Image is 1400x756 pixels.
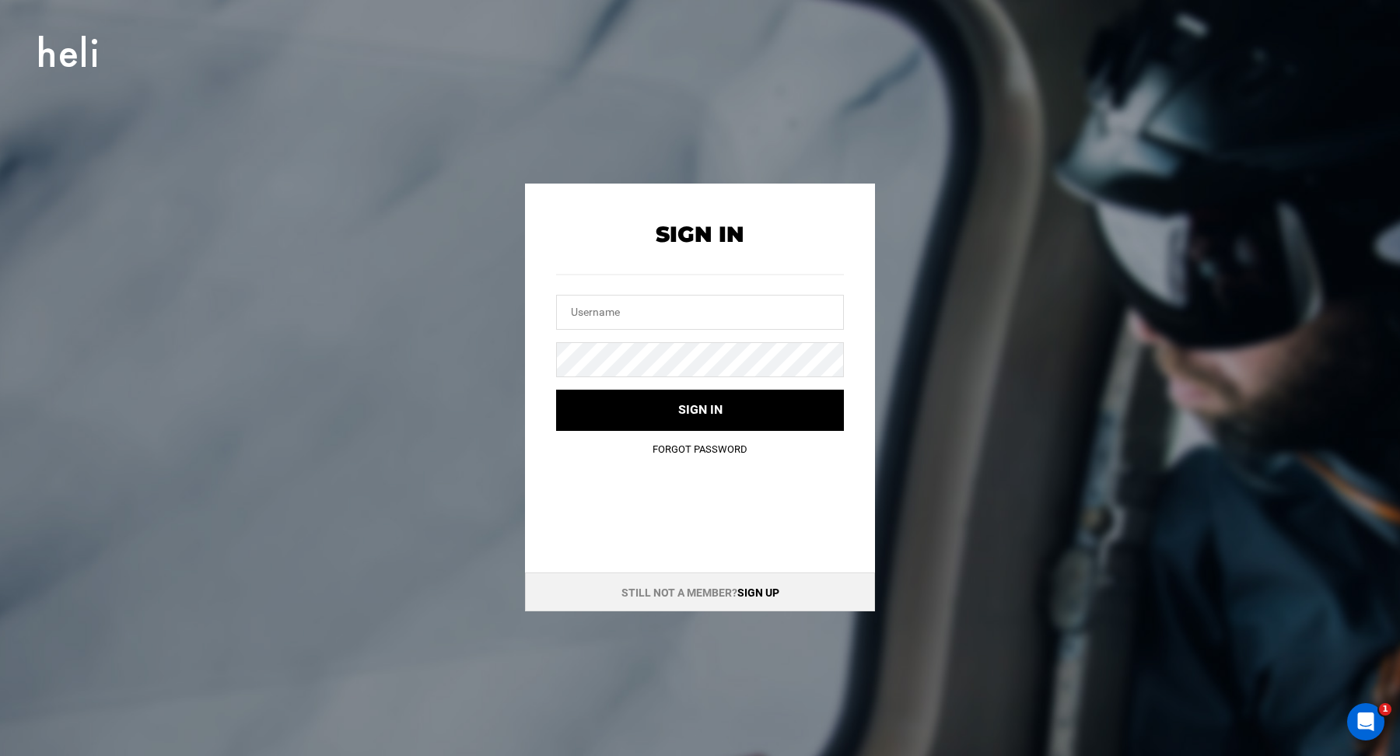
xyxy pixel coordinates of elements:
[556,295,844,330] input: Username
[737,586,779,599] a: Sign up
[1379,703,1391,716] span: 1
[556,222,844,247] h2: Sign In
[653,443,747,455] a: Forgot Password
[525,572,875,611] div: Still not a member?
[1347,703,1384,740] iframe: Intercom live chat
[556,390,844,431] button: Sign in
